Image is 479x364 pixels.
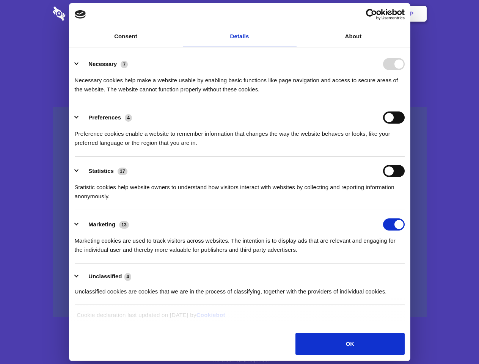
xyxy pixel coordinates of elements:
div: Marketing cookies are used to track visitors across websites. The intention is to display ads tha... [75,231,405,254]
button: Necessary (7) [75,58,133,70]
img: logo [75,10,86,19]
label: Statistics [88,168,114,174]
a: Login [344,2,377,25]
a: Contact [308,2,342,25]
button: Preferences (4) [75,111,137,124]
a: About [297,26,410,47]
a: Pricing [223,2,256,25]
div: Unclassified cookies are cookies that we are in the process of classifying, together with the pro... [75,281,405,296]
label: Preferences [88,114,121,121]
label: Marketing [88,221,115,227]
div: Necessary cookies help make a website usable by enabling basic functions like page navigation and... [75,70,405,94]
a: Consent [69,26,183,47]
a: Wistia video thumbnail [53,107,427,317]
iframe: Drift Widget Chat Controller [441,326,470,355]
div: Cookie declaration last updated on [DATE] by [71,311,408,325]
span: 17 [118,168,127,175]
button: Unclassified (4) [75,272,136,281]
span: 13 [119,221,129,229]
a: Details [183,26,297,47]
button: OK [295,333,404,355]
span: 7 [121,61,128,68]
button: Marketing (13) [75,218,134,231]
span: 4 [124,273,132,281]
h1: Eliminate Slack Data Loss. [53,34,427,61]
img: logo-wordmark-white-trans-d4663122ce5f474addd5e946df7df03e33cb6a1c49d2221995e7729f52c070b2.svg [53,6,118,21]
a: Usercentrics Cookiebot - opens in a new window [338,9,405,20]
button: Statistics (17) [75,165,132,177]
div: Statistic cookies help website owners to understand how visitors interact with websites by collec... [75,177,405,201]
span: 4 [125,114,132,122]
h4: Auto-redaction of sensitive data, encrypted data sharing and self-destructing private chats. Shar... [53,69,427,94]
div: Preference cookies enable a website to remember information that changes the way the website beha... [75,124,405,147]
a: Cookiebot [196,312,225,318]
label: Necessary [88,61,117,67]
